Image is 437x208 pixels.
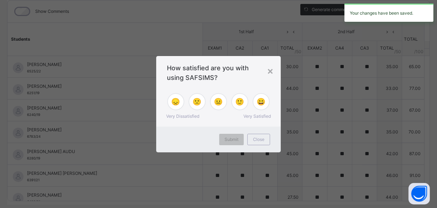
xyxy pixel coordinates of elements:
[236,96,244,107] span: 🙂
[257,96,266,107] span: 😄
[253,136,264,143] span: Close
[225,136,238,143] span: Submit
[167,63,270,82] span: How satisfied are you with using SAFSIMS?
[166,113,199,120] span: Very Dissatisfied
[267,63,274,78] div: ×
[243,113,271,120] span: Very Satisfied
[172,96,180,107] span: 😞
[344,4,433,22] div: Your changes have been saved.
[409,183,430,204] button: Open asap
[193,96,202,107] span: 🙁
[214,96,223,107] span: 😐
